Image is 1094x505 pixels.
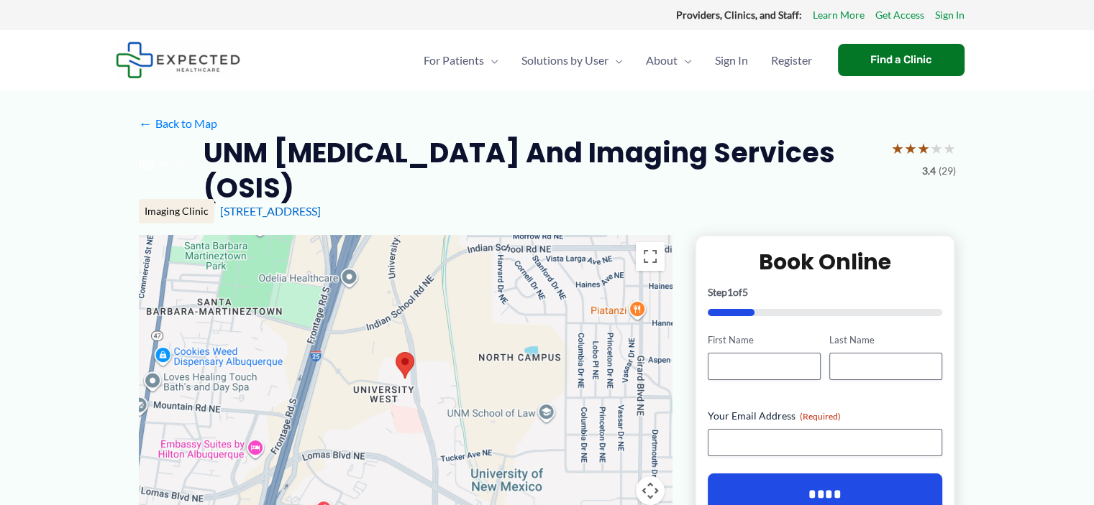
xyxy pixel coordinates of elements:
a: Sign In [703,35,760,85]
span: ← [139,116,152,130]
span: 1 [727,286,733,298]
span: ★ [943,135,956,162]
span: 5 [742,286,748,298]
strong: Providers, Clinics, and Staff: [676,9,802,21]
h2: UNM [MEDICAL_DATA] and Imaging Services (OSIS) [204,135,880,206]
p: Step of [708,287,943,297]
a: AboutMenu Toggle [634,35,703,85]
nav: Primary Site Navigation [412,35,824,85]
span: Menu Toggle [608,35,623,85]
span: 3.4 [922,162,936,180]
span: Solutions by User [521,35,608,85]
button: Toggle fullscreen view [636,242,665,271]
label: Last Name [829,333,942,347]
img: Expected Healthcare Logo - side, dark font, small [116,42,240,78]
span: ★ [904,135,917,162]
span: Sign In [715,35,748,85]
a: [STREET_ADDRESS] [220,204,321,218]
a: ←Back to Map [139,113,217,134]
a: Learn More [813,6,865,24]
a: Find a Clinic [838,44,965,76]
a: Register [760,35,824,85]
h2: Book Online [708,248,943,276]
span: (29) [939,162,956,180]
a: Sign In [935,6,965,24]
span: Menu Toggle [678,35,692,85]
span: Menu Toggle [484,35,498,85]
span: ★ [930,135,943,162]
span: ★ [917,135,930,162]
div: Imaging Clinic [139,199,214,223]
span: For Patients [424,35,484,85]
span: Register [771,35,812,85]
span: ★ [891,135,904,162]
button: Map camera controls [636,476,665,505]
label: Your Email Address [708,409,943,423]
label: First Name [708,333,821,347]
a: For PatientsMenu Toggle [412,35,510,85]
span: About [646,35,678,85]
span: (Required) [800,411,841,422]
a: Solutions by UserMenu Toggle [510,35,634,85]
a: Get Access [875,6,924,24]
